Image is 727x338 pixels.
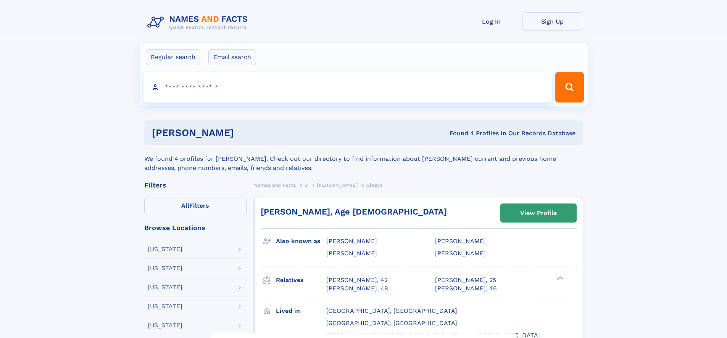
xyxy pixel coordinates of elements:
[326,284,388,293] a: [PERSON_NAME], 48
[435,237,486,245] span: [PERSON_NAME]
[148,265,182,271] div: [US_STATE]
[435,276,496,284] a: [PERSON_NAME], 25
[305,180,308,190] a: D
[435,250,486,257] span: [PERSON_NAME]
[144,182,247,189] div: Filters
[342,129,575,138] div: Found 4 Profiles In Our Records Database
[555,276,564,280] div: ❯
[326,250,377,257] span: [PERSON_NAME]
[276,274,326,287] h3: Relatives
[261,207,447,216] a: [PERSON_NAME], Age [DEMOGRAPHIC_DATA]
[181,202,189,209] span: All
[152,128,342,138] h1: [PERSON_NAME]
[144,197,247,215] label: Filters
[435,284,497,293] a: [PERSON_NAME], 46
[366,183,383,188] span: Olesya
[326,307,457,314] span: [GEOGRAPHIC_DATA], [GEOGRAPHIC_DATA]
[326,319,457,327] span: [GEOGRAPHIC_DATA], [GEOGRAPHIC_DATA]
[276,235,326,248] h3: Also known as
[143,72,552,103] input: search input
[501,204,576,222] a: View Profile
[305,183,308,188] span: D
[144,145,583,173] div: We found 4 profiles for [PERSON_NAME]. Check out our directory to find information about [PERSON_...
[317,180,358,190] a: [PERSON_NAME]
[144,12,254,33] img: Logo Names and Facts
[461,12,522,31] a: Log In
[148,322,182,328] div: [US_STATE]
[522,12,583,31] a: Sign Up
[144,224,247,231] div: Browse Locations
[148,246,182,252] div: [US_STATE]
[146,49,200,65] label: Regular search
[254,180,296,190] a: Names and Facts
[555,72,584,103] button: Search Button
[326,276,388,284] a: [PERSON_NAME], 42
[317,183,358,188] span: [PERSON_NAME]
[148,303,182,309] div: [US_STATE]
[520,204,557,222] div: View Profile
[276,304,326,317] h3: Lived in
[148,284,182,290] div: [US_STATE]
[208,49,256,65] label: Email search
[326,237,377,245] span: [PERSON_NAME]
